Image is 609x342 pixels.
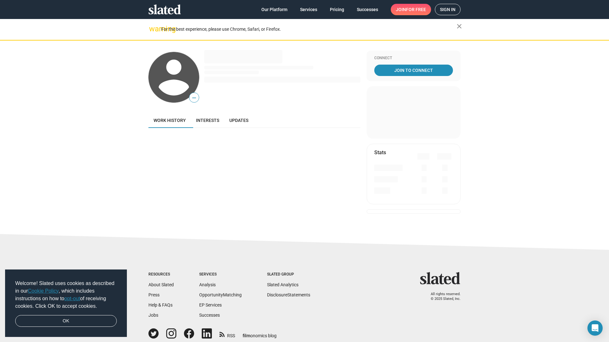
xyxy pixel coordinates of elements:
[199,302,222,307] a: EP Services
[424,292,461,301] p: All rights reserved. © 2025 Slated, Inc.
[15,280,117,310] span: Welcome! Slated uses cookies as described in our , which includes instructions on how to of recei...
[374,56,453,61] div: Connect
[352,4,383,15] a: Successes
[64,296,80,301] a: opt-out
[295,4,322,15] a: Services
[256,4,292,15] a: Our Platform
[161,25,457,34] div: For the best experience, please use Chrome, Safari, or Firefox.
[191,113,224,128] a: Interests
[330,4,344,15] span: Pricing
[15,315,117,327] a: dismiss cookie message
[199,292,242,297] a: OpportunityMatching
[149,25,157,33] mat-icon: warning
[196,118,219,123] span: Interests
[374,149,386,156] mat-card-title: Stats
[376,65,452,76] span: Join To Connect
[148,292,160,297] a: Press
[148,282,174,287] a: About Slated
[267,282,298,287] a: Slated Analytics
[261,4,287,15] span: Our Platform
[199,282,216,287] a: Analysis
[219,329,235,339] a: RSS
[325,4,349,15] a: Pricing
[396,4,426,15] span: Join
[28,288,59,294] a: Cookie Policy
[243,328,277,339] a: filmonomics blog
[199,272,242,277] div: Services
[587,320,603,336] div: Open Intercom Messenger
[148,313,158,318] a: Jobs
[391,4,431,15] a: Joinfor free
[267,292,310,297] a: DisclosureStatements
[148,113,191,128] a: Work history
[300,4,317,15] span: Services
[406,4,426,15] span: for free
[148,272,174,277] div: Resources
[5,269,127,337] div: cookieconsent
[154,118,186,123] span: Work history
[435,4,461,15] a: Sign in
[357,4,378,15] span: Successes
[243,333,250,338] span: film
[455,22,463,30] mat-icon: close
[374,65,453,76] a: Join To Connect
[229,118,248,123] span: Updates
[267,272,310,277] div: Slated Group
[224,113,253,128] a: Updates
[189,94,199,102] span: —
[148,302,173,307] a: Help & FAQs
[440,4,455,15] span: Sign in
[199,313,220,318] a: Successes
